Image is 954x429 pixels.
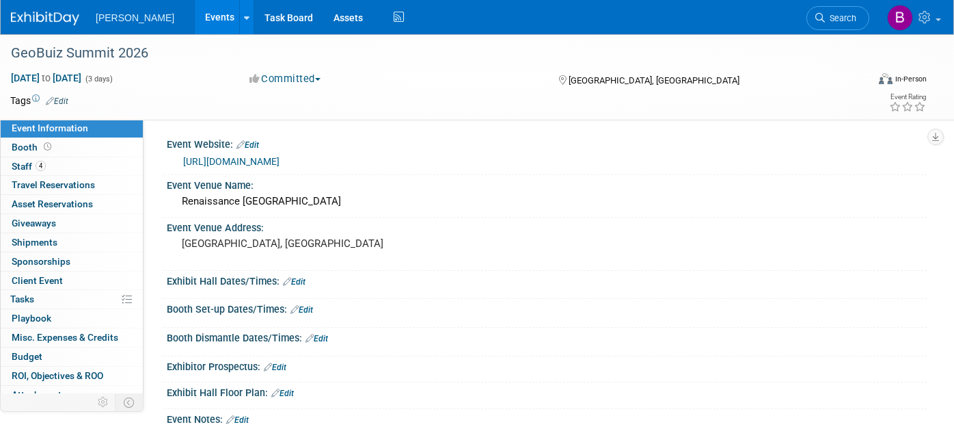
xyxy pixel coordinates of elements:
td: Toggle Event Tabs [115,393,144,411]
span: Playbook [12,313,51,324]
a: Edit [226,415,249,425]
div: Renaissance [GEOGRAPHIC_DATA] [177,191,916,212]
pre: [GEOGRAPHIC_DATA], [GEOGRAPHIC_DATA] [182,237,468,250]
div: GeoBuiz Summit 2026 [6,41,849,66]
a: Staff4 [1,157,143,176]
a: Edit [264,363,286,372]
a: ROI, Objectives & ROO [1,367,143,385]
a: Asset Reservations [1,195,143,213]
span: [GEOGRAPHIC_DATA], [GEOGRAPHIC_DATA] [569,75,739,86]
div: Event Venue Address: [167,218,927,235]
img: Format-Inperson.png [879,73,892,84]
span: Staff [12,161,46,172]
td: Tags [10,94,68,107]
button: Committed [245,72,326,86]
span: Tasks [10,294,34,304]
a: Booth [1,138,143,157]
a: Edit [46,96,68,106]
span: Booth not reserved yet [41,142,54,152]
td: Personalize Event Tab Strip [92,393,115,411]
div: Booth Set-up Dates/Times: [167,299,927,317]
span: Asset Reservations [12,198,93,209]
a: Attachments [1,386,143,404]
span: [PERSON_NAME] [96,12,174,23]
a: Playbook [1,309,143,328]
span: Sponsorships [12,256,70,267]
a: [URL][DOMAIN_NAME] [183,156,280,167]
span: Travel Reservations [12,179,95,190]
a: Travel Reservations [1,176,143,194]
span: Booth [12,142,54,153]
a: Sponsorships [1,252,143,271]
span: ROI, Objectives & ROO [12,370,103,381]
div: Exhibit Hall Dates/Times: [167,271,927,289]
span: Giveaways [12,218,56,229]
a: Tasks [1,290,143,309]
a: Event Information [1,119,143,138]
a: Edit [305,334,328,343]
span: Search [825,13,856,23]
div: Event Format [791,71,927,92]
span: Event Information [12,122,88,133]
div: Event Venue Name: [167,175,927,192]
span: (3 days) [84,75,113,83]
img: Buse Onen [887,5,913,31]
div: In-Person [895,74,927,84]
a: Search [806,6,869,30]
a: Client Event [1,272,143,290]
div: Exhibit Hall Floor Plan: [167,382,927,400]
span: Misc. Expenses & Credits [12,332,118,343]
a: Shipments [1,233,143,252]
span: Budget [12,351,42,362]
span: Attachments [12,389,66,400]
a: Edit [290,305,313,315]
a: Edit [283,277,305,287]
a: Giveaways [1,214,143,233]
a: Budget [1,348,143,366]
div: Booth Dismantle Dates/Times: [167,328,927,346]
img: ExhibitDay [11,12,79,25]
span: Client Event [12,275,63,286]
span: to [40,73,53,83]
span: Shipments [12,237,57,248]
div: Exhibitor Prospectus: [167,356,927,374]
a: Edit [236,140,259,150]
a: Misc. Expenses & Credits [1,328,143,347]
span: 4 [36,161,46,171]
span: [DATE] [DATE] [10,72,82,84]
div: Event Notes: [167,409,927,427]
a: Edit [271,389,294,398]
div: Event Website: [167,134,927,152]
div: Event Rating [889,94,926,101]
